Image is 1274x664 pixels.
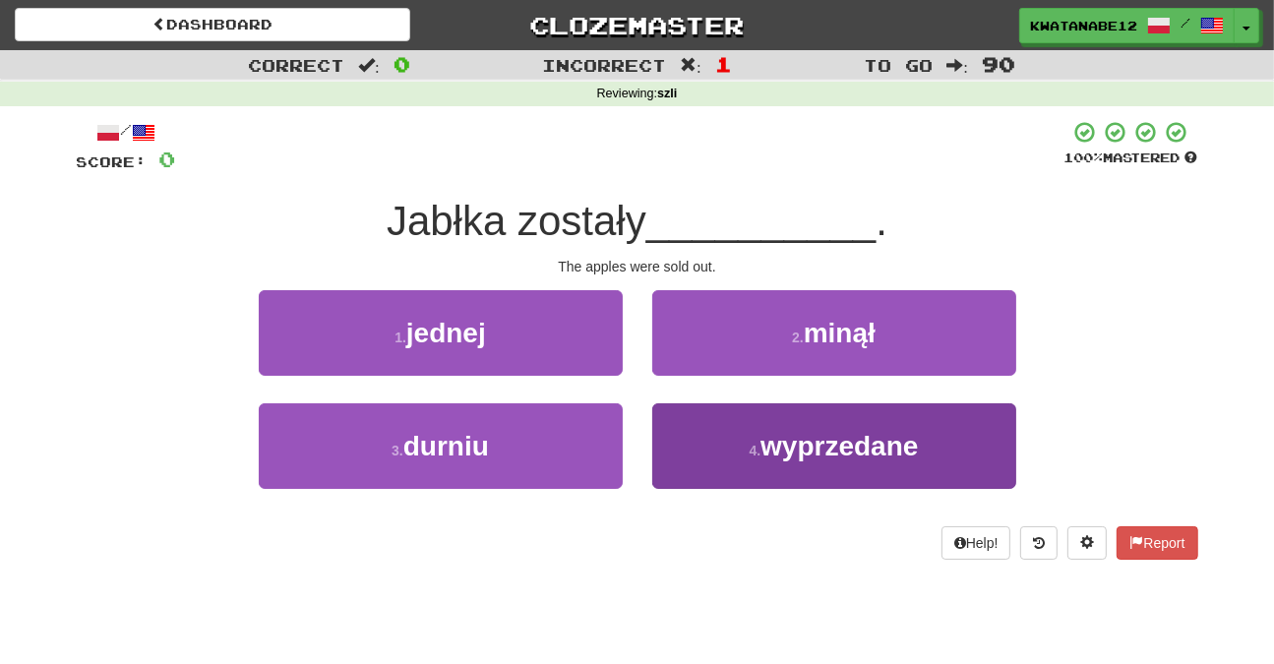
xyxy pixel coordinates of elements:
[946,57,968,74] span: :
[1019,8,1235,43] a: kwatanabe12 /
[77,153,148,170] span: Score:
[864,55,933,75] span: To go
[680,57,701,74] span: :
[876,198,887,244] span: .
[1030,17,1137,34] span: kwatanabe12
[652,403,1016,489] button: 4.wyprzedane
[941,526,1011,560] button: Help!
[715,52,732,76] span: 1
[77,257,1198,276] div: The apples were sold out.
[646,198,877,244] span: __________
[406,318,486,348] span: jednej
[15,8,410,41] a: Dashboard
[1117,526,1197,560] button: Report
[792,330,804,345] small: 2 .
[392,443,403,458] small: 3 .
[387,198,646,244] span: Jabłka zostały
[982,52,1015,76] span: 90
[1020,526,1058,560] button: Round history (alt+y)
[358,57,380,74] span: :
[248,55,344,75] span: Correct
[750,443,761,458] small: 4 .
[760,431,918,461] span: wyprzedane
[259,290,623,376] button: 1.jednej
[1064,150,1104,165] span: 100 %
[394,330,406,345] small: 1 .
[394,52,410,76] span: 0
[657,87,677,100] strong: szli
[804,318,876,348] span: minął
[440,8,835,42] a: Clozemaster
[1064,150,1198,167] div: Mastered
[159,147,176,171] span: 0
[77,120,176,145] div: /
[542,55,666,75] span: Incorrect
[1181,16,1190,30] span: /
[652,290,1016,376] button: 2.minął
[259,403,623,489] button: 3.durniu
[403,431,489,461] span: durniu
